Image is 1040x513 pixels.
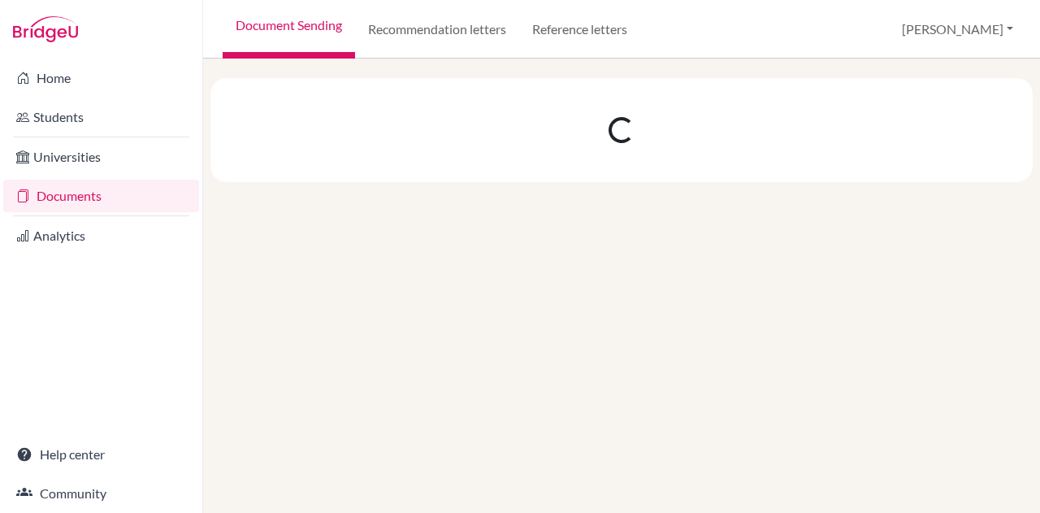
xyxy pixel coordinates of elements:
a: Analytics [3,220,199,252]
a: Documents [3,180,199,212]
img: Bridge-U [13,16,78,42]
a: Universities [3,141,199,173]
a: Home [3,62,199,94]
button: [PERSON_NAME] [895,14,1020,45]
a: Community [3,477,199,510]
a: Help center [3,438,199,471]
a: Students [3,101,199,133]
